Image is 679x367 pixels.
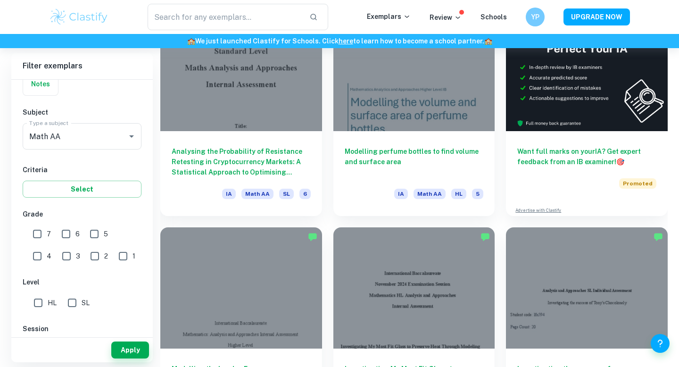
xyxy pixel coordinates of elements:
[11,53,153,79] h6: Filter exemplars
[430,12,462,23] p: Review
[506,10,668,216] a: Want full marks on yourIA? Get expert feedback from an IB examiner!PromotedAdvertise with Clastify
[394,189,408,199] span: IA
[472,189,483,199] span: 5
[132,251,135,261] span: 1
[345,146,484,177] h6: Modelling perfume bottles to find volume and surface area
[2,36,677,46] h6: We just launched Clastify for Schools. Click to learn how to become a school partner.
[517,146,656,167] h6: Want full marks on your IA ? Get expert feedback from an IB examiner!
[451,189,466,199] span: HL
[148,4,302,30] input: Search for any exemplars...
[515,207,561,214] a: Advertise with Clastify
[367,11,411,22] p: Exemplars
[187,37,195,45] span: 🏫
[506,10,668,131] img: Thumbnail
[308,232,317,242] img: Marked
[47,229,51,239] span: 7
[111,342,149,359] button: Apply
[125,130,138,143] button: Open
[563,8,630,25] button: UPGRADE NOW
[29,119,68,127] label: Type a subject
[333,10,495,216] a: Modelling perfume bottles to find volume and surface areaIAMath AAHL5
[480,13,507,21] a: Schools
[104,229,108,239] span: 5
[484,37,492,45] span: 🏫
[104,251,108,261] span: 2
[23,73,58,95] button: Notes
[279,189,294,199] span: SL
[23,209,141,219] h6: Grade
[23,107,141,117] h6: Subject
[76,251,80,261] span: 3
[160,10,322,216] a: Analysing the Probability of Resistance Retesting in Cryptocurrency Markets: A Statistical Approa...
[172,146,311,177] h6: Analysing the Probability of Resistance Retesting in Cryptocurrency Markets: A Statistical Approa...
[75,229,80,239] span: 6
[619,178,656,189] span: Promoted
[49,8,109,26] img: Clastify logo
[651,334,670,353] button: Help and Feedback
[526,8,545,26] button: YP
[82,298,90,308] span: SL
[530,12,541,22] h6: YP
[299,189,311,199] span: 6
[47,251,51,261] span: 4
[23,165,141,175] h6: Criteria
[414,189,446,199] span: Math AA
[480,232,490,242] img: Marked
[48,298,57,308] span: HL
[339,37,353,45] a: here
[23,181,141,198] button: Select
[23,324,141,334] h6: Session
[616,158,624,166] span: 🎯
[241,189,273,199] span: Math AA
[654,232,663,242] img: Marked
[23,277,141,287] h6: Level
[222,189,236,199] span: IA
